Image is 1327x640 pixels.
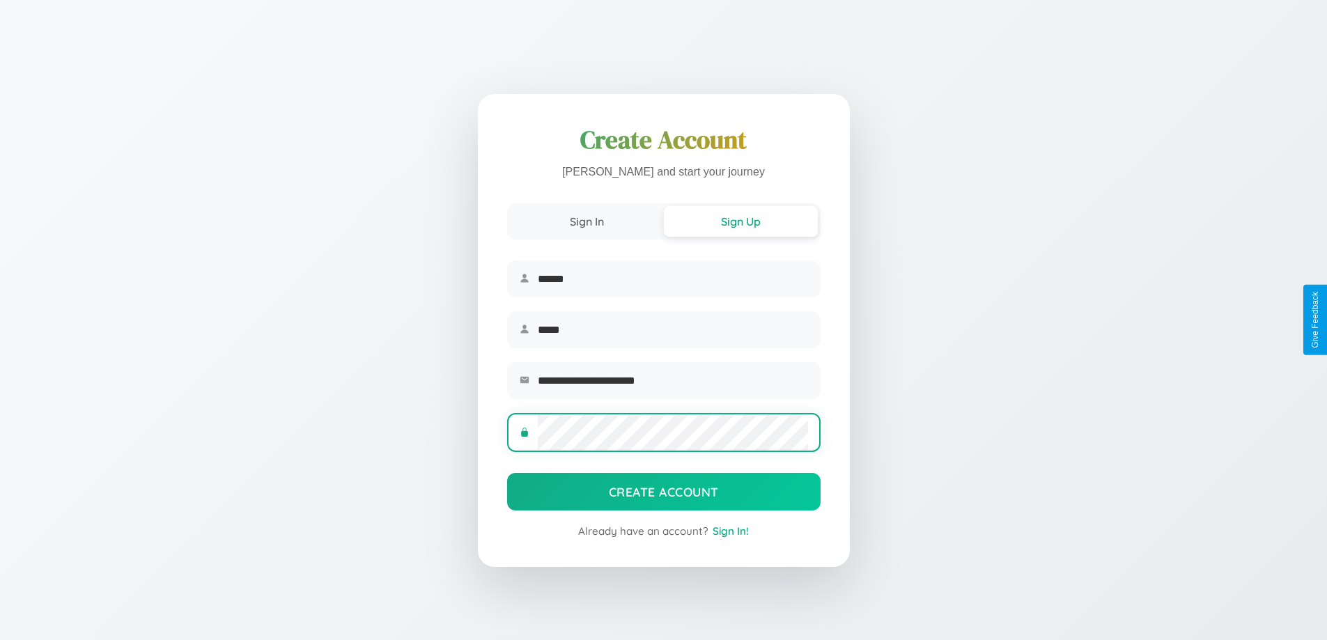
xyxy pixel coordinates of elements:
[507,162,821,182] p: [PERSON_NAME] and start your journey
[1310,292,1320,348] div: Give Feedback
[507,524,821,538] div: Already have an account?
[510,206,664,237] button: Sign In
[664,206,818,237] button: Sign Up
[713,524,749,538] span: Sign In!
[507,473,821,510] button: Create Account
[507,123,821,157] h1: Create Account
